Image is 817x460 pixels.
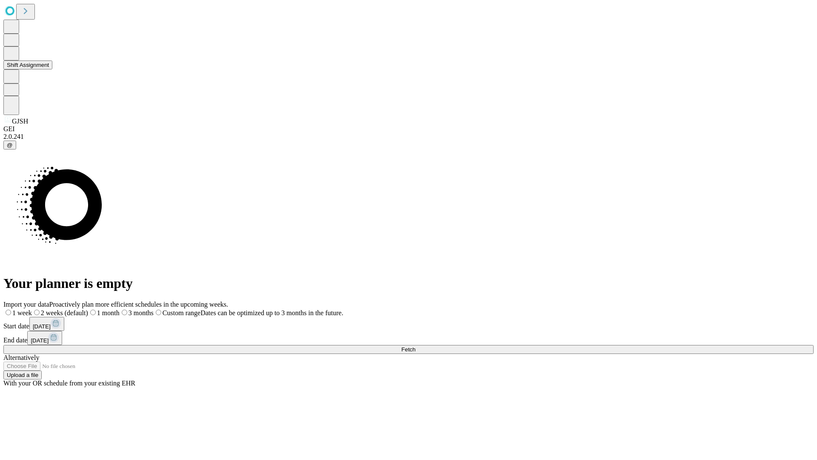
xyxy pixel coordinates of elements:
[3,345,814,354] button: Fetch
[163,309,200,316] span: Custom range
[3,371,42,379] button: Upload a file
[6,310,11,315] input: 1 week
[129,309,154,316] span: 3 months
[27,331,62,345] button: [DATE]
[41,309,88,316] span: 2 weeks (default)
[29,317,64,331] button: [DATE]
[7,142,13,148] span: @
[12,118,28,125] span: GJSH
[97,309,120,316] span: 1 month
[3,379,135,387] span: With your OR schedule from your existing EHR
[90,310,96,315] input: 1 month
[3,276,814,291] h1: Your planner is empty
[12,309,32,316] span: 1 week
[200,309,343,316] span: Dates can be optimized up to 3 months in the future.
[34,310,40,315] input: 2 weeks (default)
[3,331,814,345] div: End date
[3,317,814,331] div: Start date
[31,337,49,344] span: [DATE]
[3,60,52,69] button: Shift Assignment
[401,346,415,353] span: Fetch
[3,141,16,149] button: @
[49,301,228,308] span: Proactively plan more efficient schedules in the upcoming weeks.
[3,354,39,361] span: Alternatively
[156,310,161,315] input: Custom rangeDates can be optimized up to 3 months in the future.
[3,301,49,308] span: Import your data
[3,133,814,141] div: 2.0.241
[3,125,814,133] div: GEI
[33,323,51,330] span: [DATE]
[122,310,127,315] input: 3 months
